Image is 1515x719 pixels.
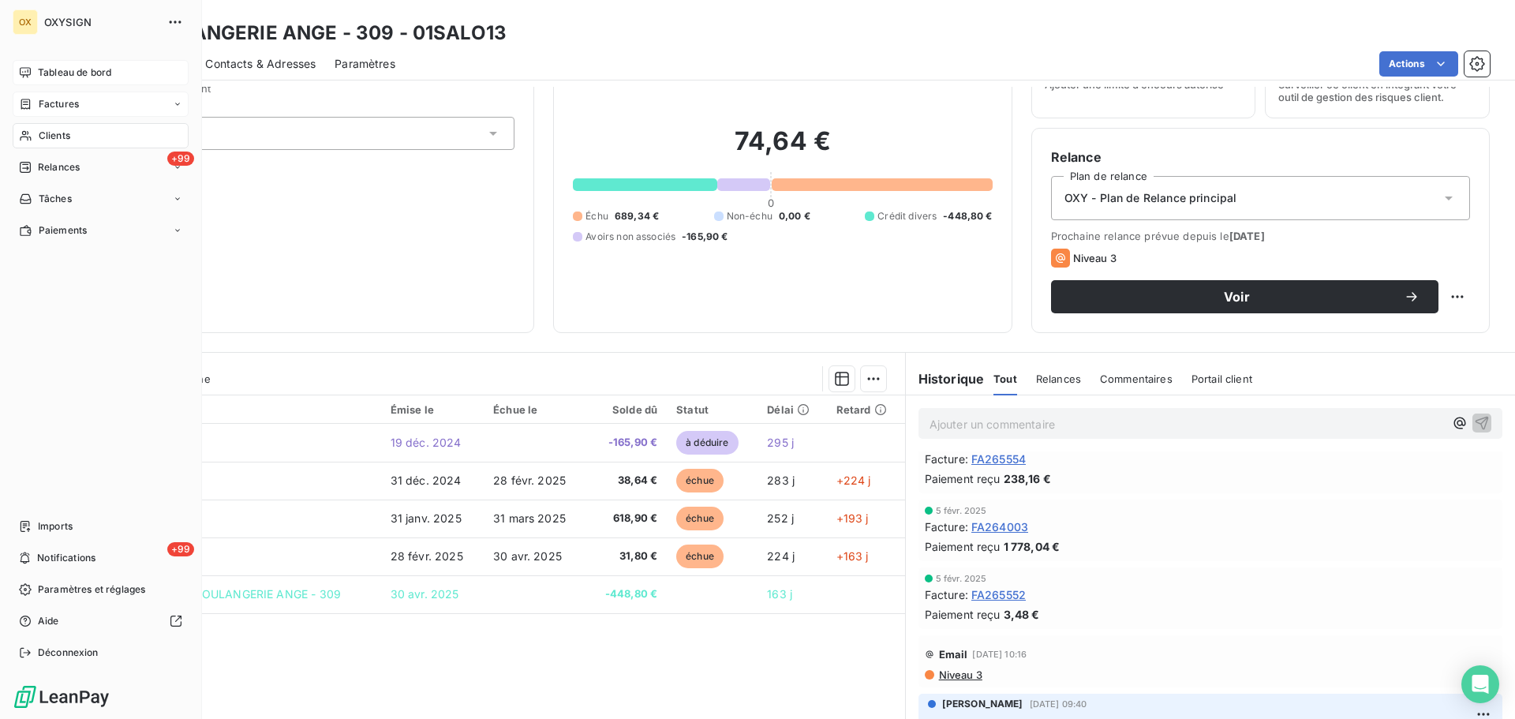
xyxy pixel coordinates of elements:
h6: Historique [906,369,985,388]
span: Aide [38,614,59,628]
span: 618,90 € [597,511,658,526]
span: Tout [993,373,1017,385]
span: 31,80 € [597,549,658,564]
div: Solde dû [597,403,658,416]
span: 30 avr. 2025 [493,549,562,563]
span: Paiement reçu [925,606,1001,623]
span: Clients [39,129,70,143]
h6: Relance [1051,148,1470,167]
span: Niveau 3 [937,668,982,681]
span: 689,34 € [615,209,659,223]
span: -165,90 € [597,435,658,451]
span: Relances [38,160,80,174]
span: Tâches [39,192,72,206]
span: Portail client [1191,373,1252,385]
span: -165,90 € [682,230,728,244]
div: Émise le [391,403,474,416]
span: 238,16 € [1004,470,1051,487]
span: Propriétés Client [127,82,514,104]
span: 28 févr. 2025 [493,474,566,487]
span: échue [676,545,724,568]
span: OXY - Plan de Relance principal [1064,190,1237,206]
span: 283 j [767,474,795,487]
span: échue [676,469,724,492]
span: Non-échu [727,209,772,223]
span: Paramètres [335,56,395,72]
span: 0 [768,197,774,209]
span: [DATE] [1229,230,1265,242]
span: échue [676,507,724,530]
span: [DATE] 10:16 [972,650,1027,659]
span: 224 j [767,549,795,563]
span: Factures [39,97,79,111]
span: Voir [1070,290,1404,303]
span: 295 j [767,436,794,449]
span: +99 [167,542,194,556]
span: Prochaine relance prévue depuis le [1051,230,1470,242]
span: Contacts & Adresses [205,56,316,72]
span: Commentaires [1100,373,1173,385]
span: Avoirs non associés [585,230,675,244]
span: Échu [585,209,608,223]
div: Échue le [493,403,577,416]
span: Relances [1036,373,1081,385]
span: 31 janv. 2025 [391,511,462,525]
span: 3,48 € [1004,606,1040,623]
span: 5 févr. 2025 [936,574,987,583]
span: Email [939,648,968,661]
span: +224 j [836,474,871,487]
div: Statut [676,403,748,416]
span: FA265552 [971,586,1026,603]
span: Paramètres et réglages [38,582,145,597]
div: Open Intercom Messenger [1461,665,1499,703]
div: Retard [836,403,896,416]
span: Imports [38,519,73,534]
span: +163 j [836,549,869,563]
span: à déduire [676,431,738,455]
span: Facture : [925,519,968,535]
h3: BOULANGERIE ANGE - 309 - 01SALO13 [139,19,507,47]
span: Notifications [37,551,95,565]
span: Facture : [925,586,968,603]
div: Délai [767,403,817,416]
span: 163 j [767,587,792,601]
span: FA264003 [971,519,1028,535]
span: Tableau de bord [38,66,111,80]
span: Paiement reçu [925,470,1001,487]
img: Logo LeanPay [13,684,110,710]
h2: 74,64 € [573,125,992,173]
span: -448,80 € [597,586,658,602]
span: [DATE] 09:40 [1030,699,1087,709]
span: Niveau 3 [1073,252,1117,264]
div: Référence [115,403,372,417]
span: 252 j [767,511,794,525]
span: 28 févr. 2025 [391,549,463,563]
span: +99 [167,152,194,166]
span: 31 déc. 2024 [391,474,462,487]
span: Surveiller ce client en intégrant votre outil de gestion des risques client. [1278,78,1476,103]
button: Actions [1379,51,1458,77]
span: Paiements [39,223,87,238]
button: Voir [1051,280,1438,313]
span: +193 j [836,511,869,525]
span: [PERSON_NAME] [942,697,1023,711]
span: OXYSIGN [44,16,158,28]
span: 5 févr. 2025 [936,506,987,515]
span: 51260000 VIR BOULANGERIE ANGE - 309 [115,587,341,601]
span: -448,80 € [943,209,992,223]
span: Facture : [925,451,968,467]
span: 0,00 € [779,209,810,223]
span: 31 mars 2025 [493,511,566,525]
span: Paiement reçu [925,538,1001,555]
span: FA265554 [971,451,1026,467]
span: Crédit divers [877,209,937,223]
span: 38,64 € [597,473,658,489]
span: 19 déc. 2024 [391,436,462,449]
div: OX [13,9,38,35]
a: Aide [13,609,189,634]
span: 1 778,04 € [1004,538,1060,555]
span: 30 avr. 2025 [391,587,459,601]
span: Déconnexion [38,646,99,660]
